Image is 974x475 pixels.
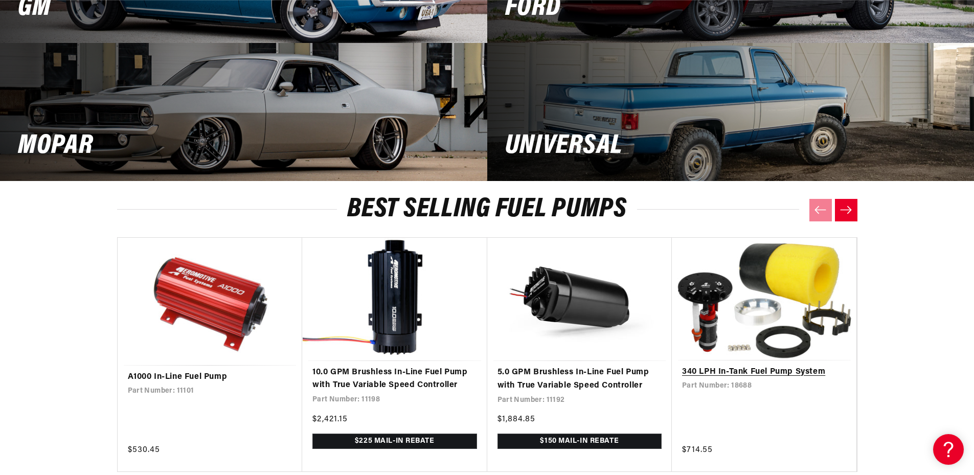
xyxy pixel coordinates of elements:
h2: MOPAR [18,134,93,158]
h2: Best Selling Fuel Pumps [117,197,857,221]
button: Previous slide [809,199,832,221]
ul: Slider [118,238,857,472]
button: Next slide [835,199,857,221]
a: 5.0 GPM Brushless In-Line Fuel Pump with True Variable Speed Controller [497,366,662,392]
h2: Universal [505,134,623,158]
a: 10.0 GPM Brushless In-Line Fuel Pump with True Variable Speed Controller [312,366,477,392]
a: 340 LPH In-Tank Fuel Pump System [682,366,847,379]
a: A1000 In-Line Fuel Pump [128,371,292,384]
